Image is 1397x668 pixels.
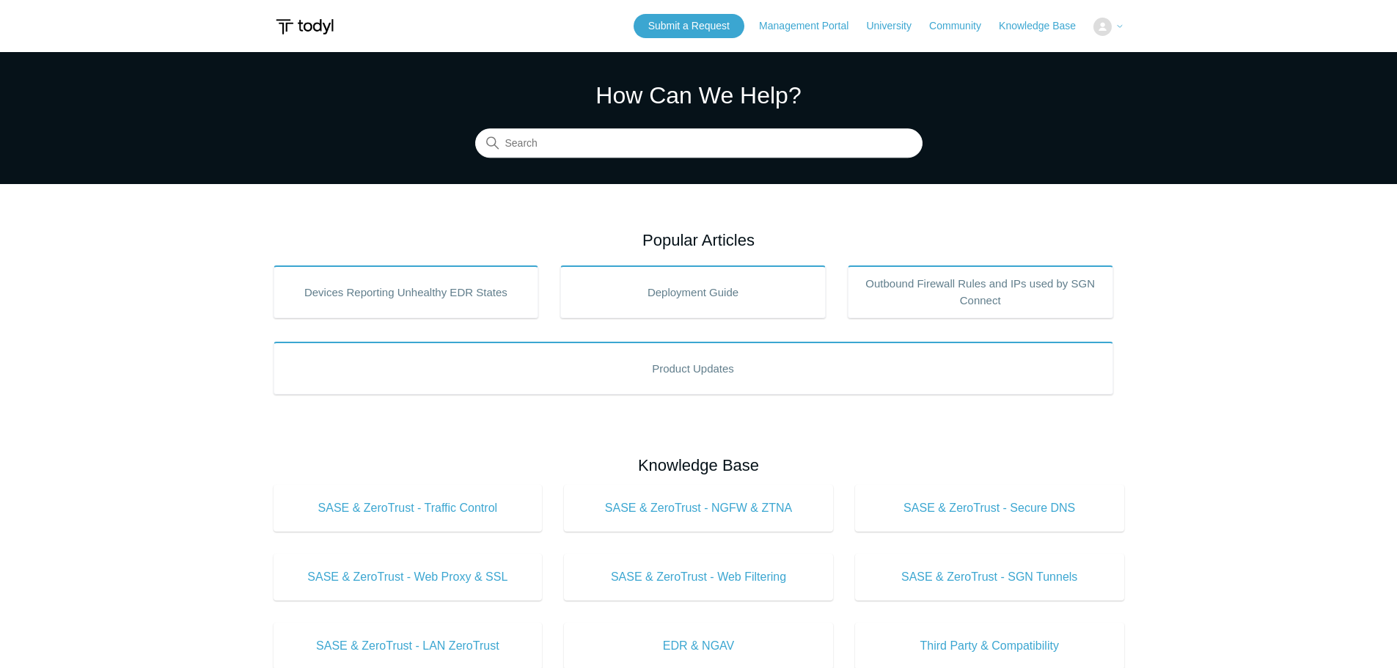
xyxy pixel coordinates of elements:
[586,499,811,517] span: SASE & ZeroTrust - NGFW & ZTNA
[274,228,1124,252] h2: Popular Articles
[877,499,1102,517] span: SASE & ZeroTrust - Secure DNS
[564,485,833,532] a: SASE & ZeroTrust - NGFW & ZTNA
[634,14,744,38] a: Submit a Request
[560,265,826,318] a: Deployment Guide
[586,568,811,586] span: SASE & ZeroTrust - Web Filtering
[564,554,833,601] a: SASE & ZeroTrust - Web Filtering
[296,637,521,655] span: SASE & ZeroTrust - LAN ZeroTrust
[274,485,543,532] a: SASE & ZeroTrust - Traffic Control
[296,568,521,586] span: SASE & ZeroTrust - Web Proxy & SSL
[274,453,1124,477] h2: Knowledge Base
[274,13,336,40] img: Todyl Support Center Help Center home page
[999,18,1090,34] a: Knowledge Base
[848,265,1113,318] a: Outbound Firewall Rules and IPs used by SGN Connect
[274,342,1113,394] a: Product Updates
[929,18,996,34] a: Community
[274,265,539,318] a: Devices Reporting Unhealthy EDR States
[855,554,1124,601] a: SASE & ZeroTrust - SGN Tunnels
[877,568,1102,586] span: SASE & ZeroTrust - SGN Tunnels
[274,554,543,601] a: SASE & ZeroTrust - Web Proxy & SSL
[475,129,923,158] input: Search
[586,637,811,655] span: EDR & NGAV
[877,637,1102,655] span: Third Party & Compatibility
[866,18,925,34] a: University
[296,499,521,517] span: SASE & ZeroTrust - Traffic Control
[855,485,1124,532] a: SASE & ZeroTrust - Secure DNS
[759,18,863,34] a: Management Portal
[475,78,923,113] h1: How Can We Help?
